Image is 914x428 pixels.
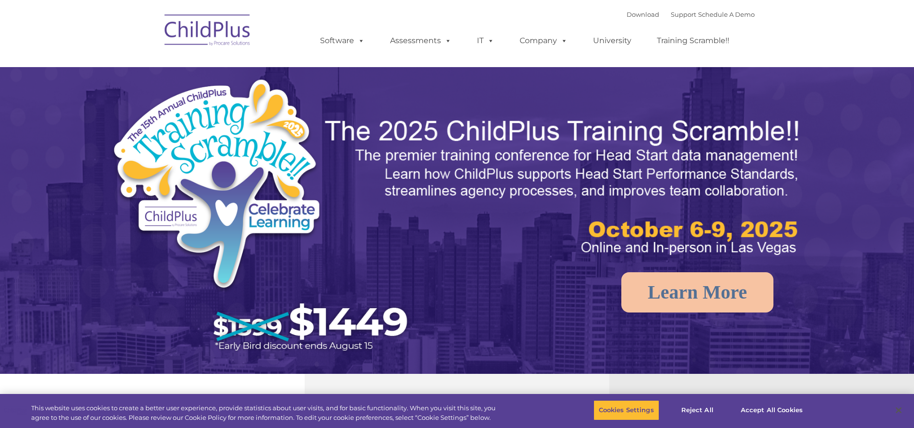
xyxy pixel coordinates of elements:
[133,63,163,70] span: Last name
[888,400,909,421] button: Close
[667,400,727,420] button: Reject All
[380,31,461,50] a: Assessments
[160,8,256,56] img: ChildPlus by Procare Solutions
[698,11,755,18] a: Schedule A Demo
[736,400,808,420] button: Accept All Cookies
[627,11,755,18] font: |
[510,31,577,50] a: Company
[310,31,374,50] a: Software
[594,400,659,420] button: Cookies Settings
[671,11,696,18] a: Support
[627,11,659,18] a: Download
[467,31,504,50] a: IT
[583,31,641,50] a: University
[621,272,773,312] a: Learn More
[647,31,739,50] a: Training Scramble!!
[133,103,174,110] span: Phone number
[31,404,503,422] div: This website uses cookies to create a better user experience, provide statistics about user visit...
